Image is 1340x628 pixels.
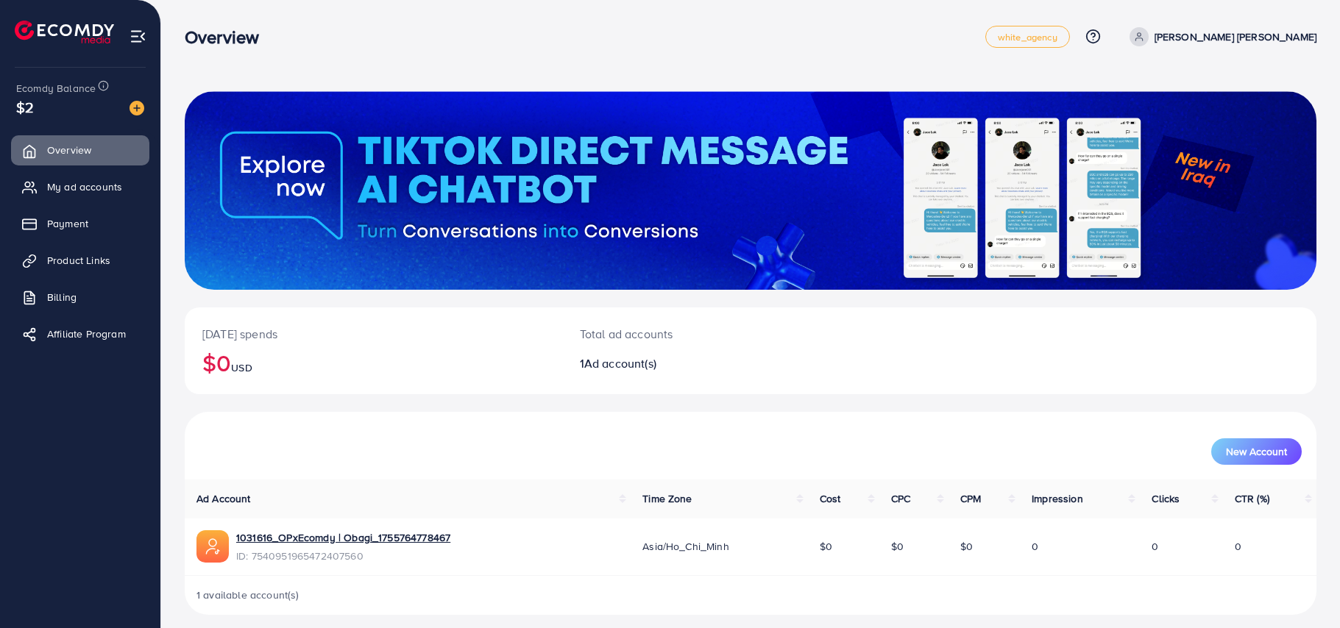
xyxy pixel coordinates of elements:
a: Overview [11,135,149,165]
a: Billing [11,282,149,312]
span: 0 [1152,539,1158,554]
span: $0 [891,539,904,554]
span: white_agency [998,32,1057,42]
a: Product Links [11,246,149,275]
span: Asia/Ho_Chi_Minh [642,539,729,554]
span: 0 [1032,539,1038,554]
span: CPM [960,491,981,506]
span: $0 [960,539,973,554]
span: CPC [891,491,910,506]
span: Payment [47,216,88,231]
h2: $0 [202,349,545,377]
span: Product Links [47,253,110,268]
a: My ad accounts [11,172,149,201]
a: 1031616_OPxEcomdy | Obagi_1755764778467 [236,530,450,545]
span: CTR (%) [1235,491,1269,506]
a: white_agency [985,26,1070,48]
a: Payment [11,209,149,238]
span: $2 [16,96,34,118]
span: Time Zone [642,491,692,506]
h3: Overview [185,26,271,48]
span: My ad accounts [47,179,122,194]
p: [DATE] spends [202,325,545,343]
span: Clicks [1152,491,1180,506]
span: Cost [820,491,841,506]
span: New Account [1226,446,1287,457]
span: Ecomdy Balance [16,81,96,96]
a: [PERSON_NAME] [PERSON_NAME] [1124,27,1316,46]
span: $0 [820,539,832,554]
span: USD [231,360,252,375]
span: Affiliate Program [47,327,126,341]
a: Affiliate Program [11,319,149,349]
button: New Account [1211,438,1302,465]
span: Impression [1032,491,1083,506]
span: 0 [1235,539,1241,554]
h2: 1 [580,357,828,371]
span: Overview [47,143,91,157]
img: ic-ads-acc.e4c84228.svg [196,530,229,563]
p: Total ad accounts [580,325,828,343]
span: Ad Account [196,491,251,506]
span: ID: 7540951965472407560 [236,549,450,563]
img: image [130,101,144,115]
span: Billing [47,290,77,304]
img: logo [15,21,114,43]
span: 1 available account(s) [196,588,299,602]
span: Ad account(s) [584,355,656,371]
img: menu [130,28,146,45]
p: [PERSON_NAME] [PERSON_NAME] [1155,28,1316,46]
